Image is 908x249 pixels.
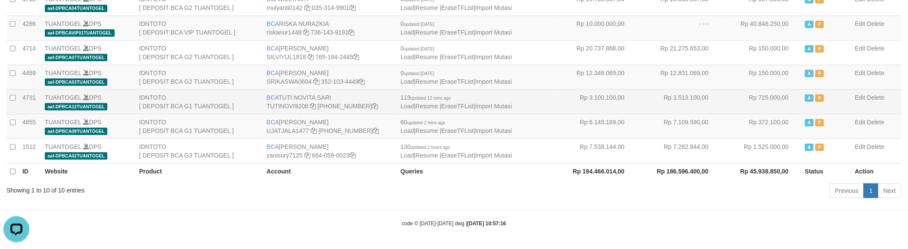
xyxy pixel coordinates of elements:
[136,89,263,114] td: IDNTOTO [ DEPOSIT BCA G1 TUANTOGEL ]
[45,128,107,135] span: aaf-DPBCA09TUANTOGEL
[815,21,824,28] span: Paused
[805,144,814,151] span: Active
[45,54,107,61] span: aaf-DPBCA07TUANTOGEL
[41,114,136,139] td: DPS
[401,20,434,27] span: 0
[19,40,41,65] td: 4714
[415,127,438,134] a: Resume
[867,20,884,27] a: Delete
[267,29,302,36] a: riskanur1448
[263,40,397,65] td: [PERSON_NAME] 765-184-2445
[404,47,434,51] span: updated [DATE]
[637,16,721,40] td: - - -
[415,4,438,11] a: Resume
[441,29,474,36] a: EraseTFList
[267,78,312,85] a: SRIKASWA0604
[359,78,365,85] a: Copy 3521034449 to clipboard
[401,94,512,110] span: | | |
[45,152,107,160] span: aaf-DPBCA02TUANTOGEL
[136,139,263,163] td: IDNTOTO [ DEPOSIT BCA G3 TUANTOGEL ]
[867,94,884,101] a: Delete
[475,29,512,36] a: Import Mutasi
[805,45,814,53] span: Active
[45,45,81,52] a: TUANTOGEL
[411,96,451,101] span: updated 12 mins ago
[553,163,637,180] th: Rp 194.466.014,00
[867,69,884,76] a: Delete
[267,20,279,27] span: BCA
[401,29,414,36] a: Load
[637,40,721,65] td: Rp 21.275.653,00
[41,16,136,40] td: DPS
[19,65,41,89] td: 4499
[304,4,310,11] a: Copy mulyanti0142 to clipboard
[721,16,802,40] td: Rp 40.848.250,00
[415,103,438,110] a: Resume
[401,69,512,85] span: | | |
[263,163,397,180] th: Account
[401,143,512,159] span: | | |
[475,152,512,159] a: Import Mutasi
[3,3,29,29] button: Open LiveChat chat widget
[373,127,379,134] a: Copy 4062238953 to clipboard
[637,89,721,114] td: Rp 3.513.100,00
[267,45,279,52] span: BCA
[267,4,303,11] a: mulyanti0142
[637,139,721,163] td: Rp 7.282.844,00
[267,152,303,159] a: yanisury7125
[304,152,310,159] a: Copy yanisury7125 to clipboard
[415,54,438,60] a: Resume
[401,45,434,52] span: 0
[441,4,474,11] a: EraseTFList
[805,95,814,102] span: Active
[721,40,802,65] td: Rp 150.000,00
[401,78,414,85] a: Load
[353,54,359,60] a: Copy 7651842445 to clipboard
[45,79,107,86] span: aaf-DPBCA03TUANTOGEL
[415,29,438,36] a: Resume
[136,163,263,180] th: Product
[855,143,865,150] a: Edit
[45,94,81,101] a: TUANTOGEL
[404,71,434,76] span: updated [DATE]
[855,45,865,52] a: Edit
[45,69,81,76] a: TUANTOGEL
[41,40,136,65] td: DPS
[401,4,414,11] a: Load
[721,89,802,114] td: Rp 725.000,00
[467,221,506,227] strong: [DATE] 10:57:16
[311,127,317,134] a: Copy UJATJALA1477 to clipboard
[263,65,397,89] td: [PERSON_NAME] 352-103-4449
[415,152,438,159] a: Resume
[402,221,506,227] small: code © [DATE]-[DATE] dwg |
[441,78,474,85] a: EraseTFList
[267,127,309,134] a: UJATJALA1477
[441,127,474,134] a: EraseTFList
[404,22,434,27] span: updated [DATE]
[267,103,308,110] a: TUTINOVI9208
[553,114,637,139] td: Rp 6.145.189,00
[815,45,824,53] span: Paused
[441,103,474,110] a: EraseTFList
[411,145,450,150] span: updated 2 hours ago
[475,127,512,134] a: Import Mutasi
[441,152,474,159] a: EraseTFList
[401,127,414,134] a: Load
[721,163,802,180] th: Rp 45.938.850,00
[19,139,41,163] td: 1512
[815,70,824,77] span: Paused
[45,5,107,12] span: aaf-DPBCA04TUANTOGEL
[637,65,721,89] td: Rp 12.831.069,00
[441,54,474,60] a: EraseTFList
[855,119,865,126] a: Edit
[263,16,397,40] td: RISKA NURAZKIA 736-143-9191
[553,40,637,65] td: Rp 20.737.868,00
[401,54,414,60] a: Load
[878,183,902,198] a: Next
[349,152,356,159] a: Copy 6640590023 to clipboard
[852,163,902,180] th: Action
[805,21,814,28] span: Active
[263,89,397,114] td: TUTI NOVITA SARI [PHONE_NUMBER]
[864,183,878,198] a: 1
[41,89,136,114] td: DPS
